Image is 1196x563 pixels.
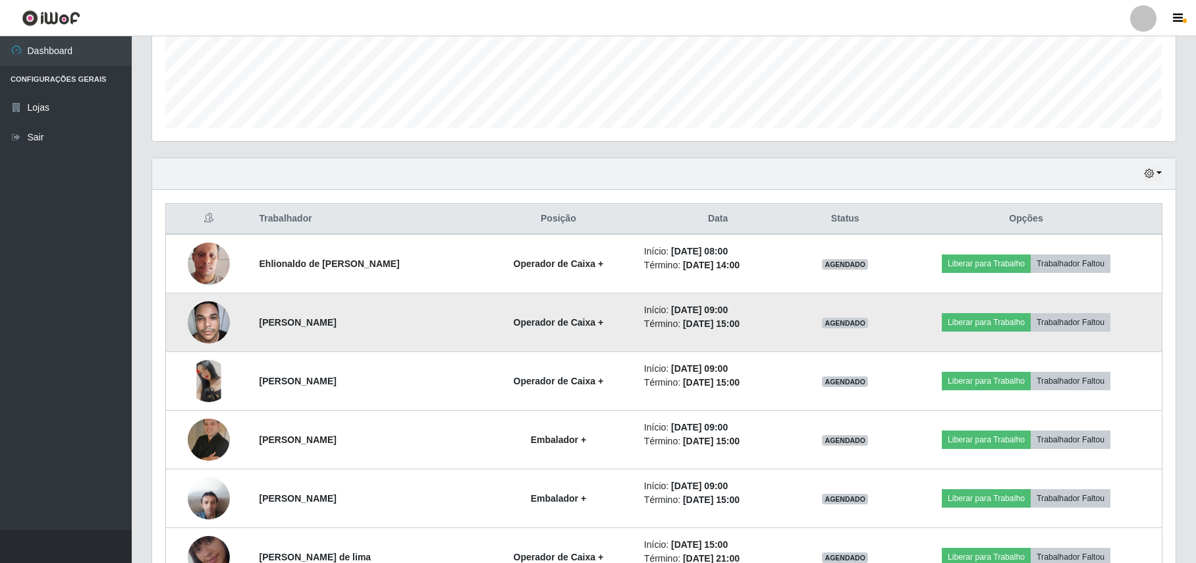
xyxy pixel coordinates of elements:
button: Trabalhador Faltou [1031,489,1110,508]
li: Início: [644,245,792,258]
th: Data [636,204,800,235]
button: Trabalhador Faltou [1031,430,1110,449]
strong: Embalador + [531,434,586,445]
strong: [PERSON_NAME] [259,493,337,504]
span: AGENDADO [822,494,868,504]
strong: Operador de Caixa + [514,258,604,269]
img: 1691528816386.jpeg [188,294,230,350]
strong: Embalador + [531,493,586,504]
img: 1675087680149.jpeg [188,226,230,301]
button: Trabalhador Faltou [1031,313,1110,332]
strong: [PERSON_NAME] [259,376,337,386]
img: CoreUI Logo [22,10,80,26]
strong: Operador de Caixa + [514,317,604,328]
li: Início: [644,479,792,493]
time: [DATE] 15:00 [671,539,728,550]
button: Liberar para Trabalho [942,372,1031,390]
time: [DATE] 09:00 [671,305,728,315]
li: Término: [644,376,792,390]
li: Início: [644,538,792,552]
img: 1730588148505.jpeg [188,360,230,402]
li: Término: [644,493,792,507]
span: AGENDADO [822,259,868,270]
time: [DATE] 09:00 [671,363,728,374]
button: Liberar para Trabalho [942,313,1031,332]
li: Término: [644,317,792,331]
th: Status [800,204,890,235]
span: AGENDADO [822,435,868,446]
th: Opções [890,204,1162,235]
time: [DATE] 09:00 [671,481,728,491]
img: 1679057425949.jpeg [188,419,230,461]
li: Término: [644,258,792,272]
li: Início: [644,362,792,376]
th: Trabalhador [252,204,481,235]
th: Posição [481,204,636,235]
img: 1745881058992.jpeg [188,470,230,526]
span: AGENDADO [822,376,868,387]
span: AGENDADO [822,552,868,563]
strong: [PERSON_NAME] [259,317,337,328]
button: Liberar para Trabalho [942,430,1031,449]
button: Liberar para Trabalho [942,489,1031,508]
strong: Operador de Caixa + [514,376,604,386]
span: AGENDADO [822,318,868,328]
button: Trabalhador Faltou [1031,254,1110,273]
li: Início: [644,303,792,317]
strong: [PERSON_NAME] de lima [259,552,371,562]
li: Término: [644,434,792,448]
strong: Operador de Caixa + [514,552,604,562]
time: [DATE] 15:00 [683,436,740,446]
time: [DATE] 15:00 [683,318,740,329]
strong: Ehlionaldo de [PERSON_NAME] [259,258,400,269]
time: [DATE] 09:00 [671,422,728,432]
button: Liberar para Trabalho [942,254,1031,273]
time: [DATE] 15:00 [683,494,740,505]
strong: [PERSON_NAME] [259,434,337,445]
time: [DATE] 15:00 [683,377,740,388]
button: Trabalhador Faltou [1031,372,1110,390]
time: [DATE] 14:00 [683,260,740,270]
time: [DATE] 08:00 [671,246,728,256]
li: Início: [644,421,792,434]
